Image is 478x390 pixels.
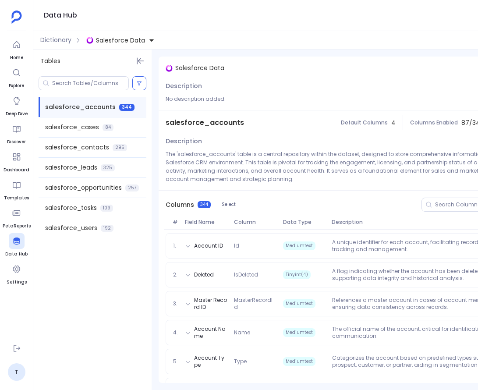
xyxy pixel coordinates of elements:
a: PetaReports [3,205,31,230]
span: Data Type [280,219,329,226]
span: Deep Dive [6,110,28,117]
a: Templates [4,177,29,202]
button: Salesforce Data [85,33,156,47]
span: Id [230,242,280,249]
span: IsDeleted [230,271,280,278]
button: Deleted [194,271,214,278]
a: Home [9,37,25,61]
span: Explore [9,82,25,89]
span: 344 [119,104,135,111]
button: Account ID [194,242,223,249]
img: singlestore.svg [86,37,93,44]
a: Deep Dive [6,93,28,117]
span: MasterRecordId [230,297,280,311]
input: Search Tables/Columns [52,80,128,87]
span: Mediumtext [283,241,315,250]
span: 4 [391,118,396,128]
a: T [8,363,25,381]
span: Column [230,219,280,226]
a: Explore [9,65,25,89]
img: singlestore.svg [166,65,173,72]
span: Dictionary [40,35,71,45]
span: Data Hub [5,251,28,258]
span: Description [166,137,202,146]
span: Columns Enabled [410,119,458,126]
a: Discover [7,121,26,145]
a: Data Hub [5,233,28,258]
span: 2. [170,271,182,278]
span: Mediumtext [283,357,315,366]
span: salesforce_accounts [166,117,244,128]
span: Dashboard [4,167,29,174]
span: 192 [101,225,113,232]
span: 3. [170,300,182,307]
span: salesforce_users [45,223,97,233]
span: Default Columns [341,119,388,126]
span: 325 [101,164,115,171]
span: salesforce_cases [45,123,99,132]
span: Salesforce Data [96,36,145,45]
span: Name [230,329,280,336]
span: PetaReports [3,223,31,230]
button: Master Record ID [194,297,227,311]
img: petavue logo [11,11,22,24]
span: 344 [198,201,211,208]
span: salesforce_opportunities [45,183,122,192]
span: 1. [170,242,182,249]
span: Settings [7,279,27,286]
button: Hide Tables [134,55,146,67]
span: Discover [7,138,26,145]
h1: Data Hub [44,9,77,21]
a: Dashboard [4,149,29,174]
span: 257 [125,184,139,191]
span: salesforce_leads [45,163,97,172]
button: Select [216,199,241,210]
span: Salesforce Data [175,64,224,73]
span: Type [230,358,280,365]
span: Description [166,82,202,91]
span: 4. [170,329,182,336]
a: Settings [7,261,27,286]
span: Columns [166,200,194,209]
span: Home [9,54,25,61]
span: 84 [103,124,113,131]
span: salesforce_tasks [45,203,97,213]
span: Templates [4,195,29,202]
span: # [169,219,181,226]
span: 109 [100,205,113,212]
button: Account Name [194,326,227,340]
span: 5. [170,358,182,365]
span: Tinyint(4) [283,270,311,279]
div: Tables [33,50,152,73]
span: Mediumtext [283,299,315,308]
span: salesforce_contacts [45,143,109,152]
button: Account Type [194,355,227,369]
span: Field Name [181,219,230,226]
span: salesforce_accounts [45,103,116,112]
span: 295 [113,144,127,151]
span: Mediumtext [283,328,315,337]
